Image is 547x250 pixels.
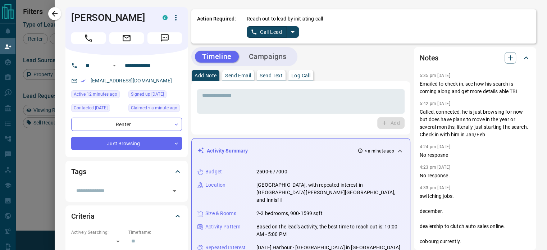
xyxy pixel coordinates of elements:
[163,15,168,20] div: condos.ca
[256,181,404,204] p: [GEOGRAPHIC_DATA], with repeated interest in [GEOGRAPHIC_DATA][PERSON_NAME][GEOGRAPHIC_DATA], and...
[71,118,182,131] div: Renter
[420,192,530,245] p: switching jobs. december. dealership to clutch auto sales online. cobourg currently.
[420,80,530,95] p: Emailed to check in, see how his search is coming along and get more details able TBL
[128,90,182,100] div: Sun Feb 18 2018
[71,12,152,23] h1: [PERSON_NAME]
[71,137,182,150] div: Just Browsing
[205,210,236,217] p: Size & Rooms
[197,15,236,38] p: Action Required:
[74,104,108,112] span: Contacted [DATE]
[71,163,182,180] div: Tags
[420,49,530,67] div: Notes
[71,208,182,225] div: Criteria
[207,147,248,155] p: Activity Summary
[225,73,251,78] p: Send Email
[71,210,95,222] h2: Criteria
[71,32,106,44] span: Call
[131,91,164,98] span: Signed up [DATE]
[195,73,216,78] p: Add Note
[420,172,530,179] p: No response.
[420,108,530,138] p: Called, connected, he is just browsing for now but does have plans to move in the year or several...
[242,51,294,63] button: Campaigns
[256,210,323,217] p: 2-3 bedrooms, 900-1599 sqft
[420,52,438,64] h2: Notes
[420,73,450,78] p: 5:35 pm [DATE]
[131,104,177,112] span: Claimed < a minute ago
[420,165,450,170] p: 4:23 pm [DATE]
[291,73,310,78] p: Log Call
[71,166,86,177] h2: Tags
[169,186,179,196] button: Open
[71,229,125,236] p: Actively Searching:
[128,104,182,114] div: Mon Aug 18 2025
[420,144,450,149] p: 4:24 pm [DATE]
[420,101,450,106] p: 5:42 pm [DATE]
[247,26,299,38] div: split button
[205,168,222,176] p: Budget
[91,78,172,83] a: [EMAIL_ADDRESS][DOMAIN_NAME]
[256,223,404,238] p: Based on the lead's activity, the best time to reach out is: 10:00 AM - 5:00 PM
[128,229,182,236] p: Timeframe:
[110,61,119,70] button: Open
[197,144,404,158] div: Activity Summary< a minute ago
[71,104,125,114] div: Fri Jan 19 2024
[420,151,530,159] p: No resposne
[81,78,86,83] svg: Email Verified
[109,32,144,44] span: Email
[147,32,182,44] span: Message
[260,73,283,78] p: Send Text
[205,181,225,189] p: Location
[364,148,394,154] p: < a minute ago
[420,185,450,190] p: 4:33 pm [DATE]
[74,91,117,98] span: Active 12 minutes ago
[247,15,323,23] p: Reach out to lead by initiating call
[205,223,241,231] p: Activity Pattern
[71,90,125,100] div: Mon Aug 18 2025
[247,26,287,38] button: Call Lead
[195,51,239,63] button: Timeline
[256,168,287,176] p: 2500-677000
